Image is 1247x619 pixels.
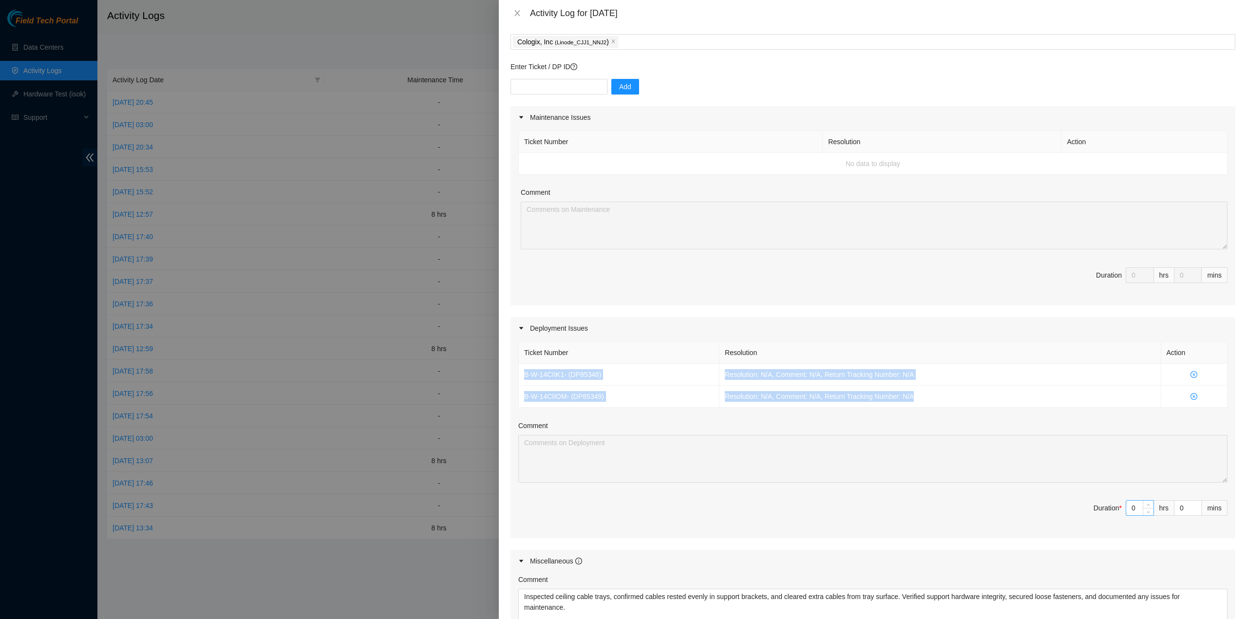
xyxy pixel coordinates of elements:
[1146,502,1152,508] span: up
[719,386,1161,408] td: Resolution: N/A, Comment: N/A, Return Tracking Number: N/A
[518,325,524,331] span: caret-right
[719,342,1161,364] th: Resolution
[1154,267,1174,283] div: hrs
[521,187,550,198] label: Comment
[519,342,719,364] th: Ticket Number
[555,39,606,45] span: ( Linode_CJJ1_NNJ2
[510,9,524,18] button: Close
[524,393,567,400] a: B-W-14CIIOM
[524,371,564,378] a: B-W-14CIIK1
[517,37,609,48] p: Cologix, Inc )
[619,81,631,92] span: Add
[1202,500,1228,516] div: mins
[1143,501,1153,508] span: Increase Value
[510,317,1235,339] div: Deployment Issues
[518,574,548,585] label: Comment
[1146,509,1152,515] span: down
[1094,503,1122,513] div: Duration
[510,61,1235,72] p: Enter Ticket / DP ID
[518,114,524,120] span: caret-right
[570,63,577,70] span: question-circle
[519,131,823,153] th: Ticket Number
[519,153,1228,175] td: No data to display
[530,8,1235,19] div: Activity Log for [DATE]
[1167,371,1222,378] span: close-circle
[564,371,601,378] span: - ( DP85348 )
[1096,270,1122,281] div: Duration
[611,79,639,94] button: Add
[510,106,1235,129] div: Maintenance Issues
[518,420,548,431] label: Comment
[567,393,604,400] span: - ( DP85349 )
[823,131,1061,153] th: Resolution
[521,202,1228,249] textarea: Comment
[1202,267,1228,283] div: mins
[518,558,524,564] span: caret-right
[530,556,582,566] div: Miscellaneous
[1161,342,1228,364] th: Action
[513,9,521,17] span: close
[1061,131,1228,153] th: Action
[518,435,1228,483] textarea: Comment
[611,39,616,45] span: close
[575,558,582,564] span: info-circle
[1154,500,1174,516] div: hrs
[510,550,1235,572] div: Miscellaneous info-circle
[719,364,1161,386] td: Resolution: N/A, Comment: N/A, Return Tracking Number: N/A
[1167,393,1222,400] span: close-circle
[1143,508,1153,515] span: Decrease Value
